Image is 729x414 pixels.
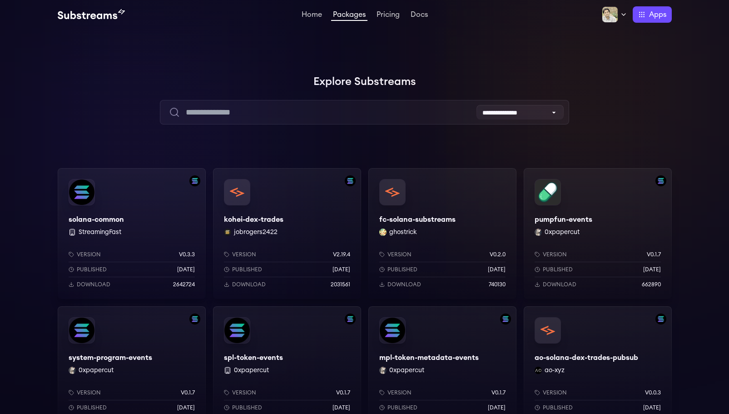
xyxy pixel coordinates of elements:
[647,251,661,258] p: v0.1.7
[643,404,661,411] p: [DATE]
[409,11,430,20] a: Docs
[489,281,506,288] p: 740130
[331,11,367,21] a: Packages
[77,389,101,396] p: Version
[655,175,666,186] img: Filter by solana network
[642,281,661,288] p: 662890
[58,168,206,299] a: Filter by solana networksolana-commonsolana-common StreamingFastVersionv0.3.3Published[DATE]Downl...
[488,266,506,273] p: [DATE]
[543,251,567,258] p: Version
[543,281,576,288] p: Download
[189,175,200,186] img: Filter by solana network
[58,73,672,91] h1: Explore Substreams
[177,266,195,273] p: [DATE]
[77,266,107,273] p: Published
[491,389,506,396] p: v0.1.7
[232,389,256,396] p: Version
[189,314,200,324] img: Filter by solana network
[543,404,573,411] p: Published
[232,266,262,273] p: Published
[232,281,266,288] p: Download
[387,404,417,411] p: Published
[524,168,672,299] a: Filter by solana networkpumpfun-eventspumpfun-events0xpapercut 0xpapercutVersionv0.1.7Published[D...
[232,404,262,411] p: Published
[389,228,417,237] button: ghostrick
[602,6,618,23] img: Profile
[234,228,278,237] button: jobrogers2422
[387,266,417,273] p: Published
[389,366,424,375] button: 0xpapercut
[234,366,269,375] button: 0xpapercut
[333,251,350,258] p: v2.19.4
[336,389,350,396] p: v0.1.7
[387,251,412,258] p: Version
[387,281,421,288] p: Download
[545,228,580,237] button: 0xpapercut
[545,366,565,375] button: ao-xyz
[181,389,195,396] p: v0.1.7
[77,281,110,288] p: Download
[77,404,107,411] p: Published
[300,11,324,20] a: Home
[645,389,661,396] p: v0.0.3
[173,281,195,288] p: 2642724
[490,251,506,258] p: v0.2.0
[179,251,195,258] p: v0.3.3
[655,314,666,324] img: Filter by solana network
[331,281,350,288] p: 2031561
[543,389,567,396] p: Version
[79,366,114,375] button: 0xpapercut
[232,251,256,258] p: Version
[213,168,361,299] a: Filter by solana networkkohei-dex-tradeskohei-dex-tradesjobrogers2422 jobrogers2422Versionv2.19.4...
[345,175,356,186] img: Filter by solana network
[77,251,101,258] p: Version
[649,9,666,20] span: Apps
[332,404,350,411] p: [DATE]
[58,9,125,20] img: Substream's logo
[345,314,356,324] img: Filter by solana network
[79,228,121,237] button: StreamingFast
[543,266,573,273] p: Published
[332,266,350,273] p: [DATE]
[368,168,516,299] a: fc-solana-substreamsfc-solana-substreamsghostrick ghostrickVersionv0.2.0Published[DATE]Download74...
[488,404,506,411] p: [DATE]
[643,266,661,273] p: [DATE]
[177,404,195,411] p: [DATE]
[500,314,511,324] img: Filter by solana network
[387,389,412,396] p: Version
[375,11,402,20] a: Pricing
